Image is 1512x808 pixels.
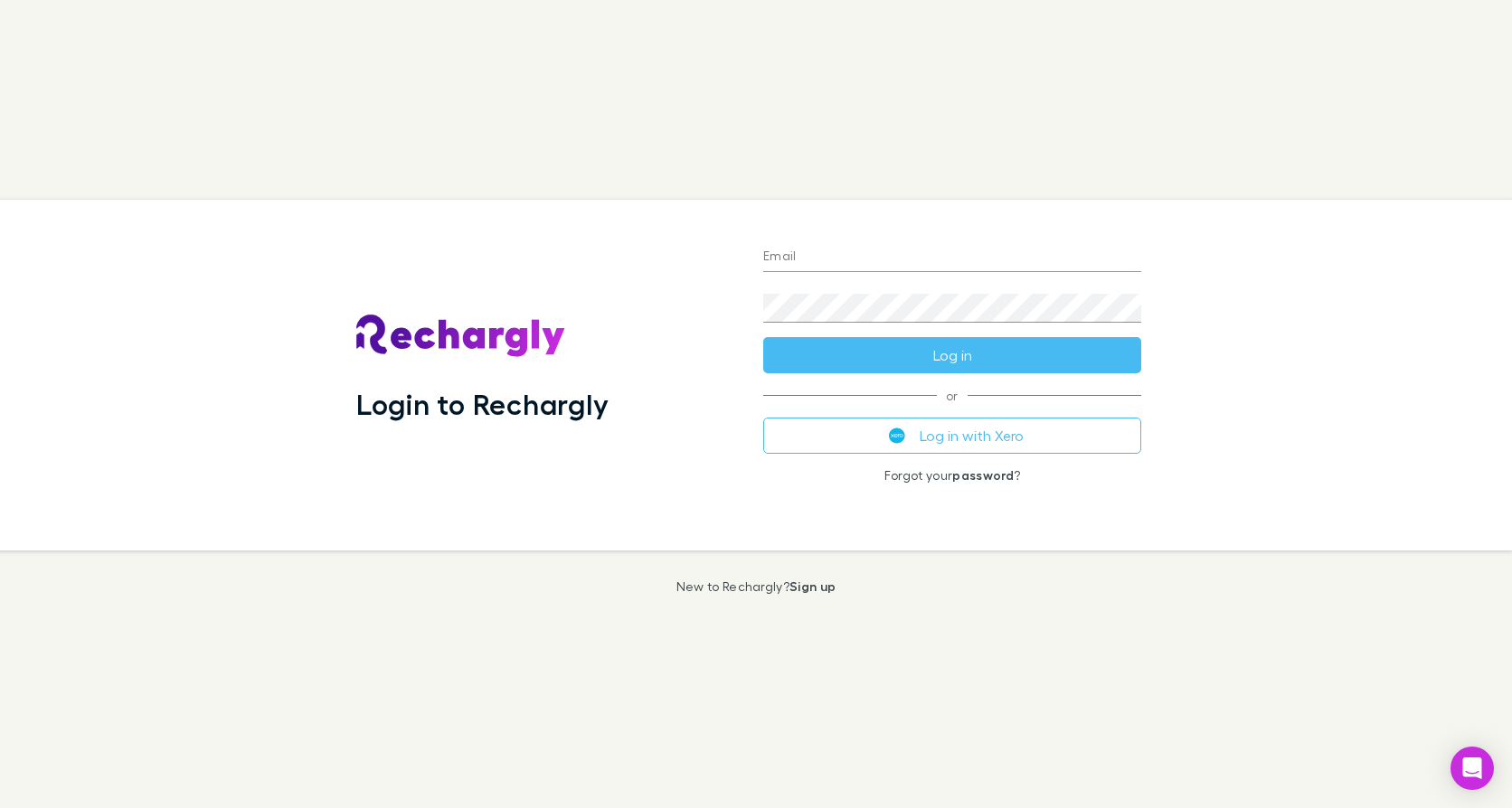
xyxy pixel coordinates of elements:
p: New to Rechargly? [676,579,836,594]
button: Log in with Xero [763,418,1141,454]
h1: Login to Rechargly [356,387,609,421]
a: password [952,467,1014,483]
button: Log in [763,337,1141,373]
img: Xero's logo [889,427,905,444]
img: Rechargly's Logo [356,315,566,358]
a: Sign up [789,578,836,594]
div: Open Intercom Messenger [1451,747,1494,790]
p: Forgot your ? [763,468,1141,483]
